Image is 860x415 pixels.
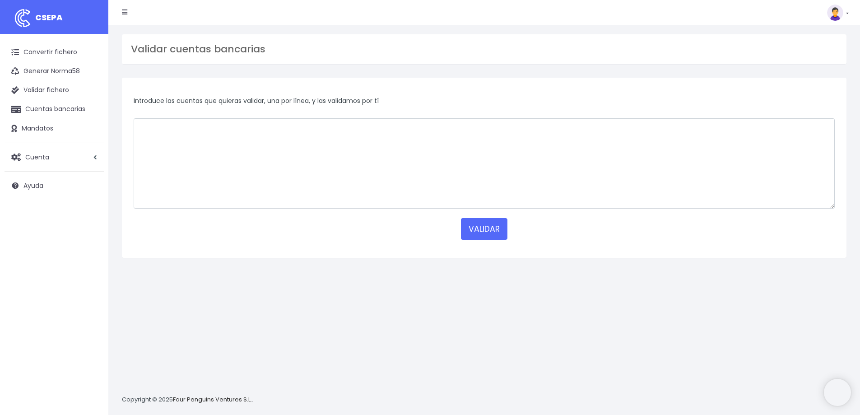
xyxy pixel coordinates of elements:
img: logo [11,7,34,29]
span: Introduce las cuentas que quieras validar, una por línea, y las validamos por tí [134,96,379,105]
a: Four Penguins Ventures S.L. [173,395,252,404]
p: Copyright © 2025 . [122,395,253,405]
span: CSEPA [35,12,63,23]
button: VALIDAR [461,218,507,240]
span: Cuenta [25,152,49,161]
a: Cuentas bancarias [5,100,104,119]
img: profile [827,5,843,21]
a: Validar fichero [5,81,104,100]
span: Ayuda [23,181,43,190]
a: Ayuda [5,176,104,195]
a: Generar Norma58 [5,62,104,81]
h3: Validar cuentas bancarias [131,43,837,55]
a: Cuenta [5,148,104,167]
a: Convertir fichero [5,43,104,62]
a: Mandatos [5,119,104,138]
